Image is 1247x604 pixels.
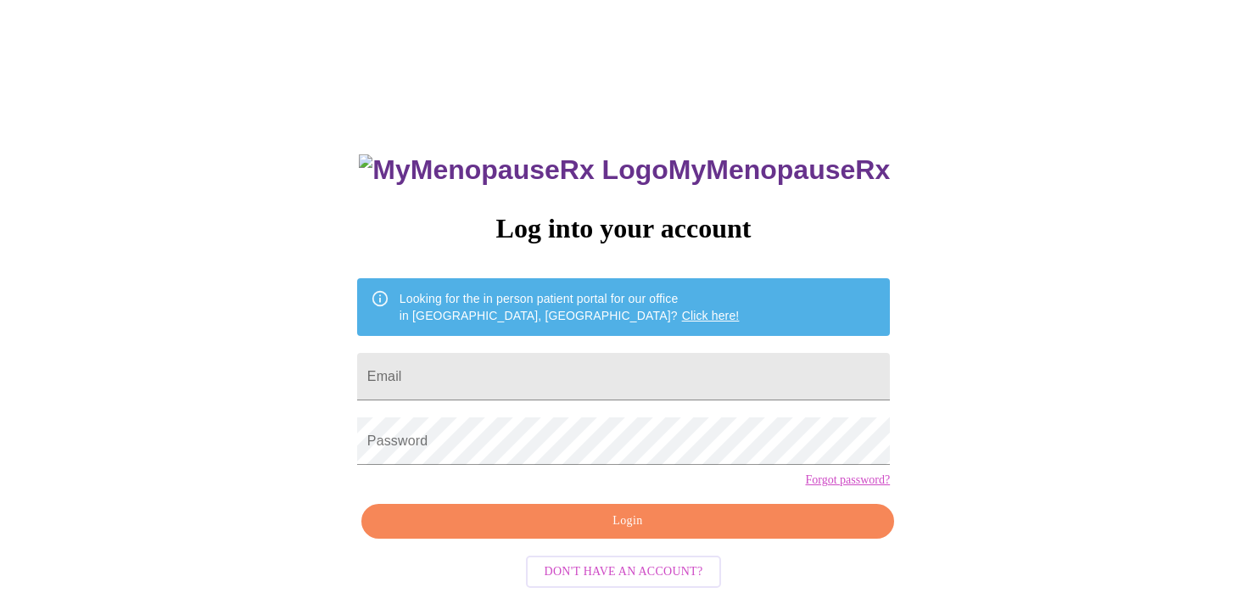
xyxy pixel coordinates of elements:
a: Forgot password? [805,473,890,487]
span: Login [381,511,875,532]
h3: MyMenopauseRx [359,154,890,186]
button: Don't have an account? [526,556,722,589]
img: MyMenopauseRx Logo [359,154,668,186]
button: Login [361,504,894,539]
a: Don't have an account? [522,563,726,578]
div: Looking for the in person patient portal for our office in [GEOGRAPHIC_DATA], [GEOGRAPHIC_DATA]? [400,283,740,331]
a: Click here! [682,309,740,322]
h3: Log into your account [357,213,890,244]
span: Don't have an account? [545,562,703,583]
